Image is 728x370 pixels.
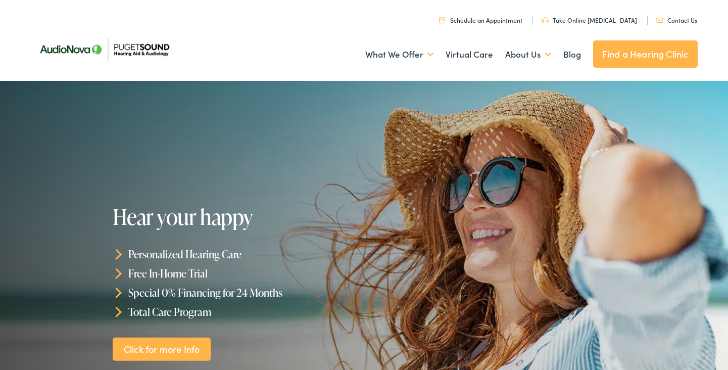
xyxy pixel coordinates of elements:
li: Free In-Home Trial [113,264,367,283]
a: Virtual Care [446,36,493,73]
li: Personalized Hearing Care [113,245,367,264]
img: utility icon [542,17,549,23]
img: utility icon [656,18,663,23]
a: Click for more Info [113,337,211,361]
a: Schedule an Appointment [439,16,522,24]
a: What We Offer [365,36,433,73]
a: Find a Hearing Clinic [593,40,698,68]
li: Total Care Program [113,302,367,321]
h1: Hear your happy [113,205,367,228]
img: utility icon [439,17,445,23]
a: Contact Us [656,16,697,24]
li: Special 0% Financing for 24 Months [113,283,367,302]
a: About Us [505,36,551,73]
a: Take Online [MEDICAL_DATA] [542,16,637,24]
a: Blog [563,36,581,73]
